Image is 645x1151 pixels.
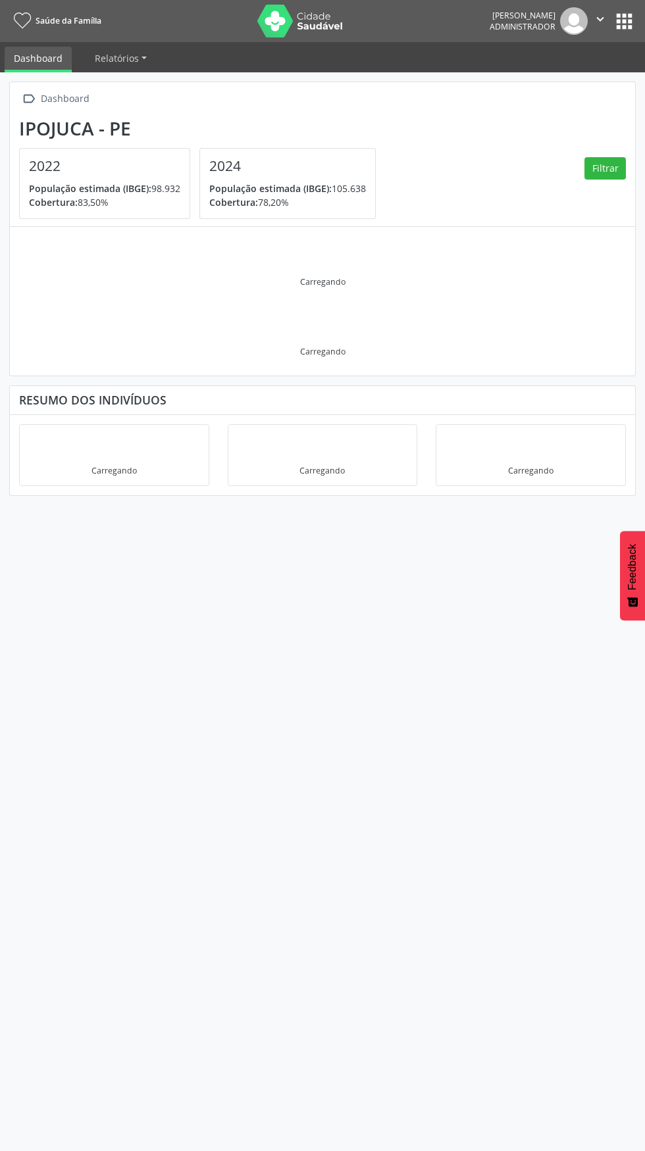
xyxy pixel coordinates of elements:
button:  [588,7,613,35]
h4: 2024 [209,158,366,174]
p: 105.638 [209,182,366,195]
div: Carregando [91,465,137,476]
a: Saúde da Família [9,10,101,32]
div: Carregando [508,465,554,476]
a:  Dashboard [19,89,91,109]
a: Relatórios [86,47,156,70]
div: Resumo dos indivíduos [19,393,626,407]
div: Carregando [299,465,345,476]
button: apps [613,10,636,33]
img: img [560,7,588,35]
div: Ipojuca - PE [19,118,385,139]
a: Dashboard [5,47,72,72]
span: População estimada (IBGE): [29,182,151,195]
span: Relatórios [95,52,139,64]
button: Feedback - Mostrar pesquisa [620,531,645,620]
p: 78,20% [209,195,366,209]
p: 98.932 [29,182,180,195]
h4: 2022 [29,158,180,174]
p: 83,50% [29,195,180,209]
div: [PERSON_NAME] [490,10,555,21]
button: Filtrar [584,157,626,180]
i:  [19,89,38,109]
span: Cobertura: [209,196,258,208]
div: Dashboard [38,89,91,109]
span: Saúde da Família [36,15,101,26]
i:  [593,12,607,26]
span: População estimada (IBGE): [209,182,332,195]
span: Administrador [490,21,555,32]
span: Feedback [627,544,638,590]
span: Cobertura: [29,196,78,208]
div: Carregando [300,346,346,357]
div: Carregando [300,276,346,287]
